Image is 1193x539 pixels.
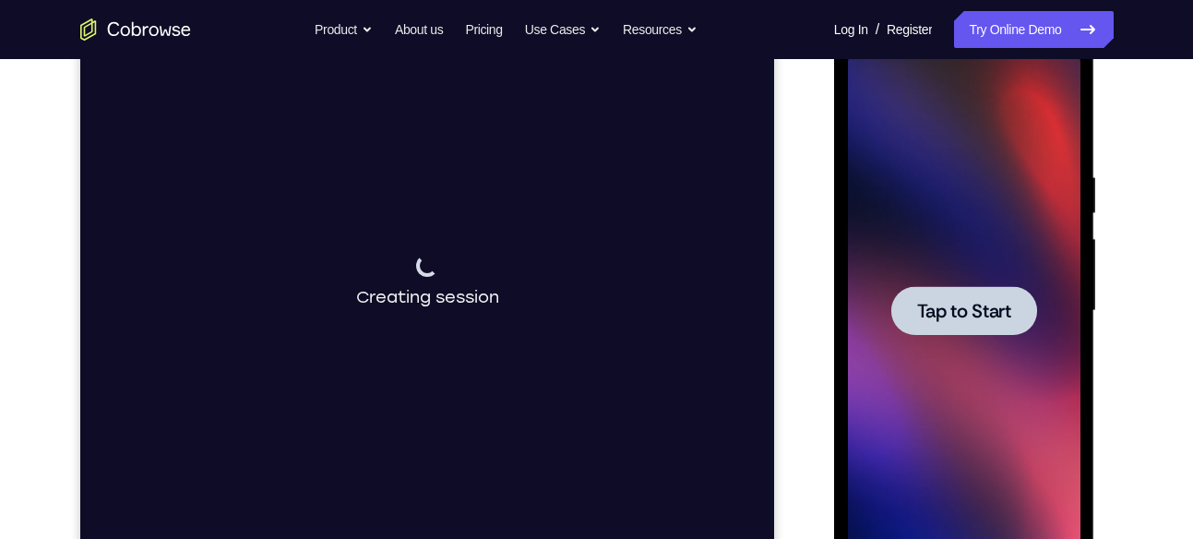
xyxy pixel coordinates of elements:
[954,11,1113,48] a: Try Online Demo
[80,18,191,41] a: Go to the home page
[83,263,177,281] span: Tap to Start
[876,18,879,41] span: /
[834,11,868,48] a: Log In
[887,11,932,48] a: Register
[315,11,373,48] button: Product
[465,11,502,48] a: Pricing
[623,11,698,48] button: Resources
[276,281,419,337] div: Creating session
[525,11,601,48] button: Use Cases
[395,11,443,48] a: About us
[57,247,203,296] button: Tap to Start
